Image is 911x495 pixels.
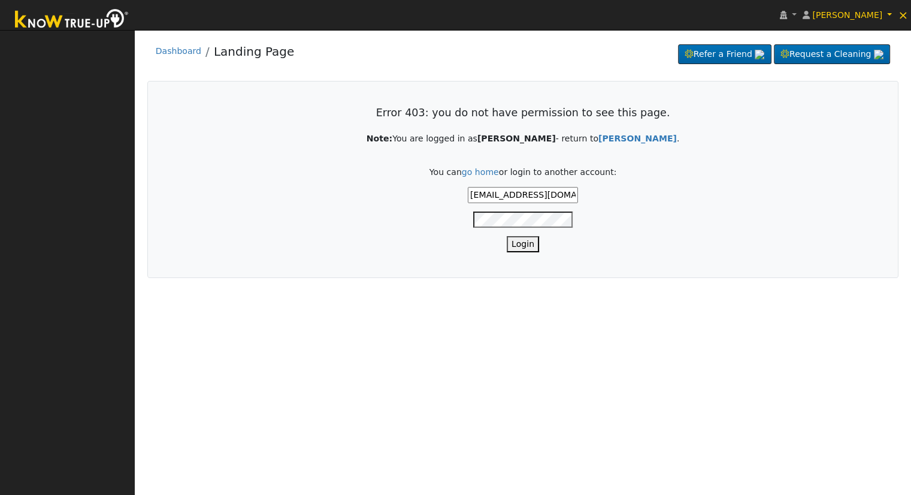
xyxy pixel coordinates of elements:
[598,134,677,143] strong: [PERSON_NAME]
[898,8,908,22] span: ×
[874,50,883,59] img: retrieve
[774,44,890,65] a: Request a Cleaning
[755,50,764,59] img: retrieve
[462,167,499,177] a: go home
[477,134,556,143] strong: [PERSON_NAME]
[678,44,771,65] a: Refer a Friend
[156,46,201,56] a: Dashboard
[367,134,392,143] strong: Note:
[173,132,873,145] p: You are logged in as - return to .
[9,7,135,34] img: Know True-Up
[598,134,677,143] a: Back to User
[173,166,873,179] p: You can or login to another account:
[468,187,578,203] input: Email
[201,43,294,67] li: Landing Page
[173,107,873,119] h3: Error 403: you do not have permission to see this page.
[507,236,539,252] button: Login
[812,10,882,20] span: [PERSON_NAME]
